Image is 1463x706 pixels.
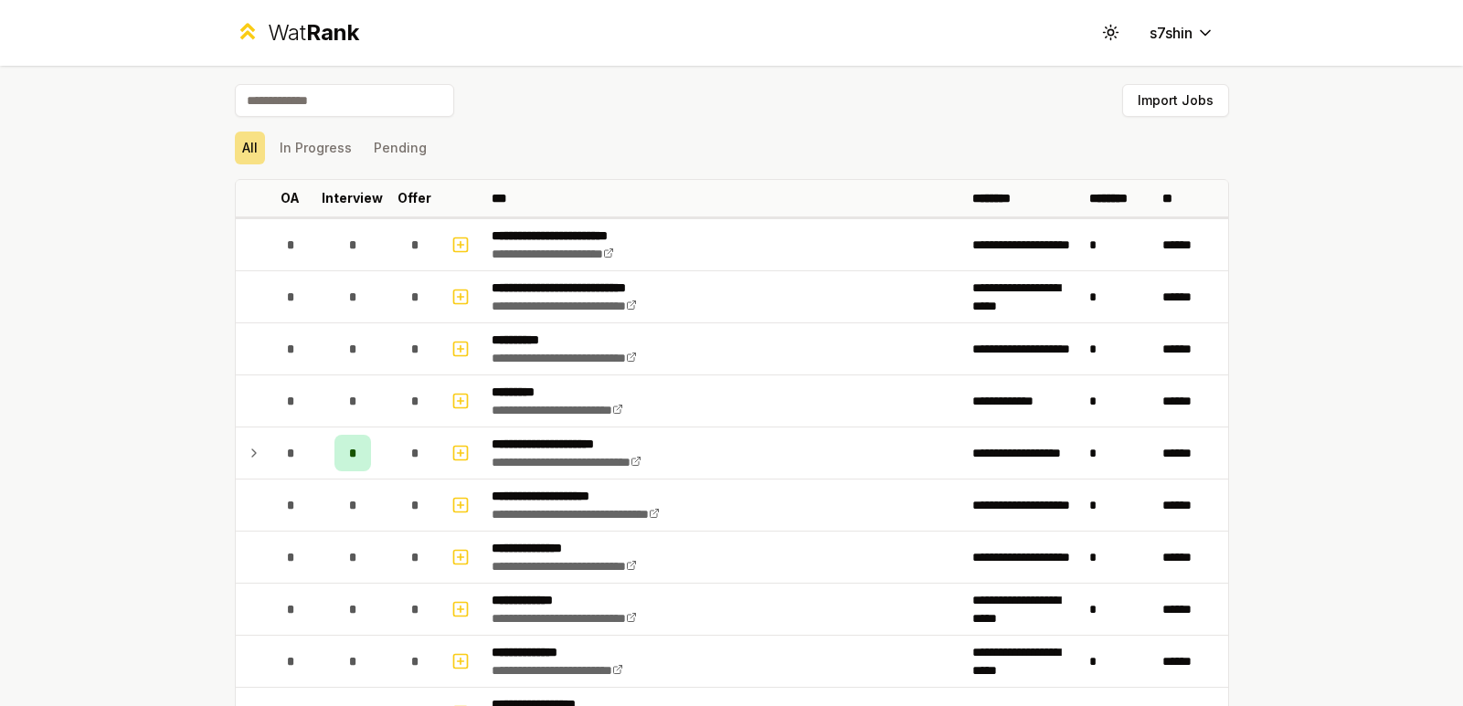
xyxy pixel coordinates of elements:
[398,189,431,207] p: Offer
[235,132,265,164] button: All
[1150,22,1193,44] span: s7shin
[1135,16,1229,49] button: s7shin
[322,189,383,207] p: Interview
[366,132,434,164] button: Pending
[1122,84,1229,117] button: Import Jobs
[306,19,359,46] span: Rank
[268,18,359,47] div: Wat
[235,18,360,47] a: WatRank
[281,189,300,207] p: OA
[272,132,359,164] button: In Progress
